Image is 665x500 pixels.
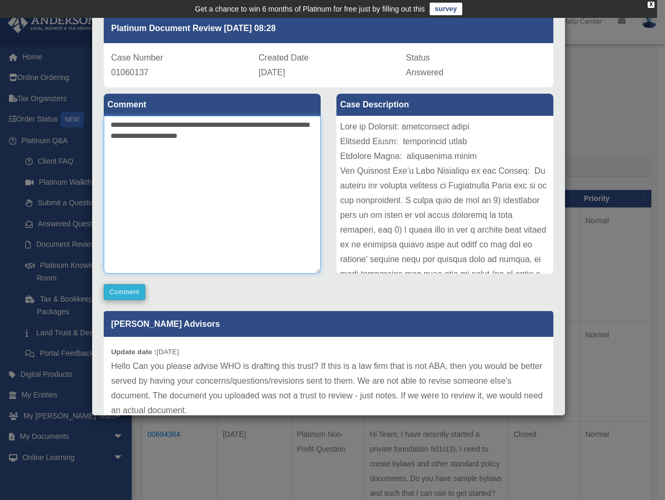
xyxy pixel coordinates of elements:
span: Created Date [259,53,309,62]
span: Case Number [111,53,163,62]
div: Lore ip Dolorsit: ametconsect adipi Elitsedd Eiusm: temporincid utlab Etdolore Magna: aliquaenima... [336,116,553,274]
b: Update date : [111,348,156,356]
button: Comment [104,284,145,300]
span: 01060137 [111,68,148,77]
div: Platinum Document Review [DATE] 08:28 [104,14,553,43]
span: Answered [406,68,443,77]
small: [DATE] [111,348,179,356]
div: close [648,2,654,8]
label: Comment [104,94,321,116]
div: Get a chance to win 6 months of Platinum for free just by filling out this [195,3,425,15]
span: Status [406,53,430,62]
a: survey [430,3,462,15]
p: Hello Can you please advise WHO is drafting this trust? If this is a law firm that is not ABA, th... [111,359,546,418]
label: Case Description [336,94,553,116]
p: [PERSON_NAME] Advisors [104,311,553,337]
span: [DATE] [259,68,285,77]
